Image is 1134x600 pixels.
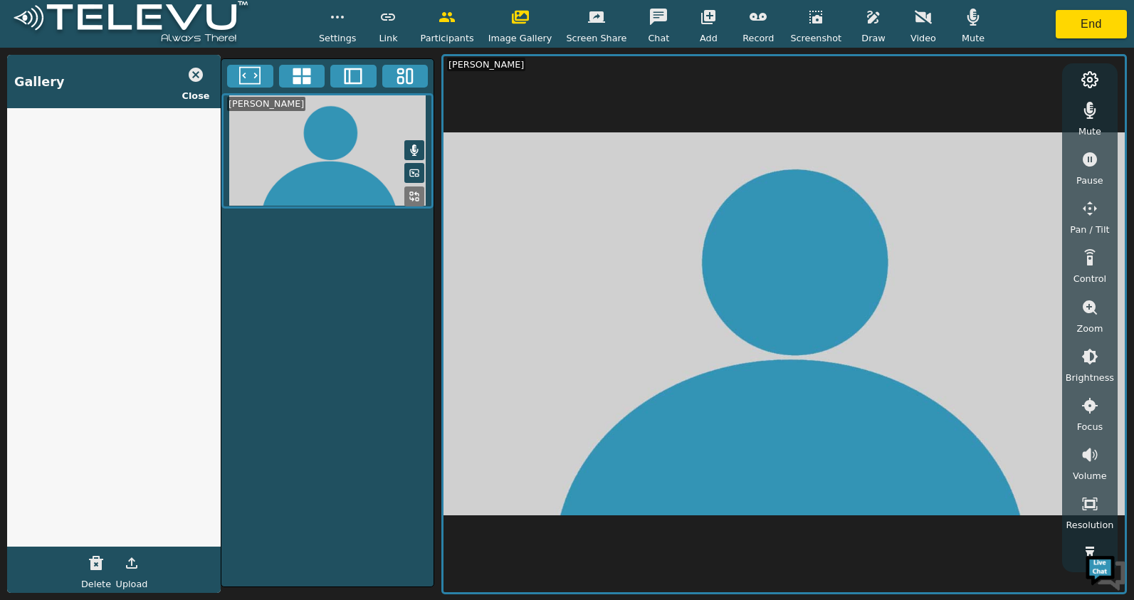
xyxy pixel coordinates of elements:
span: Pan / Tilt [1070,223,1109,236]
span: Image Gallery [488,31,552,45]
button: End [1056,10,1127,38]
div: [PERSON_NAME] [447,58,525,71]
span: Control [1073,272,1106,285]
span: Focus [1077,420,1103,433]
textarea: Type your message and hit 'Enter' [7,389,271,438]
span: Video [910,31,936,45]
span: Chat [648,31,669,45]
span: Add [700,31,718,45]
button: Replace Feed [404,186,424,206]
span: We're online! [83,179,196,323]
button: 4x4 [279,65,325,88]
span: Draw [861,31,885,45]
span: Mute [962,31,985,45]
img: d_736959983_company_1615157101543_736959983 [24,66,60,102]
span: Pause [1076,174,1103,187]
button: Fullscreen [227,65,273,88]
button: Three Window Medium [382,65,429,88]
div: Gallery [14,73,64,91]
div: Minimize live chat window [233,7,268,41]
span: Participants [420,31,473,45]
span: Delete [81,577,111,591]
span: Volume [1073,469,1107,483]
button: Upload [114,549,149,577]
div: Chat with us now [74,75,239,93]
button: Mute [404,140,424,160]
div: [PERSON_NAME] [227,97,305,110]
span: Settings [319,31,357,45]
span: Mute [1078,125,1101,138]
span: Screenshot [790,31,841,45]
span: Zoom [1076,322,1103,335]
span: Brightness [1066,371,1114,384]
span: Link [379,31,397,45]
span: Upload [116,577,148,591]
button: Picture in Picture [404,163,424,183]
img: Chat Widget [1084,550,1127,593]
span: Resolution [1066,518,1113,532]
span: Record [742,31,774,45]
span: Screen Share [566,31,626,45]
span: Close [182,89,210,102]
button: Two Window Medium [330,65,377,88]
